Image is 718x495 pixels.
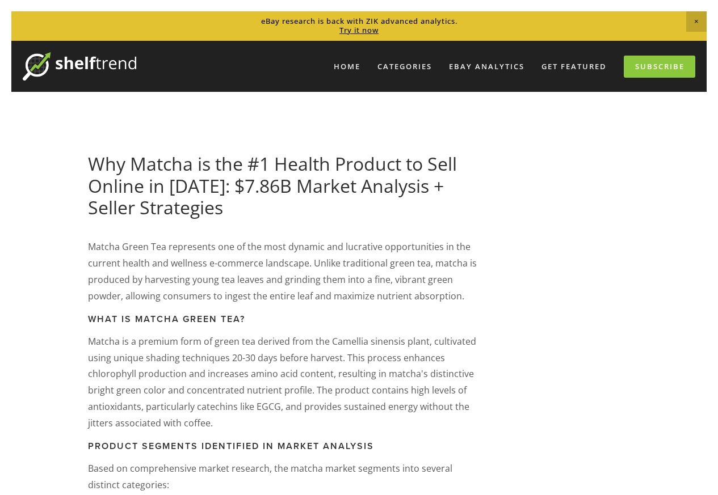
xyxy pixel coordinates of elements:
span: Close Announcement [686,11,707,32]
h3: Product Segments Identified in Market Analysis [88,441,486,451]
a: eBay Analytics [442,57,532,76]
p: Based on comprehensive market research, the matcha market segments into several distinct categories: [88,460,486,493]
p: Matcha Green Tea represents one of the most dynamic and lucrative opportunities in the current he... [88,239,486,304]
a: Try it now [339,25,379,35]
a: Get Featured [534,57,614,76]
h3: What is Matcha Green Tea? [88,314,486,324]
a: Home [326,57,368,76]
a: Why Matcha is the #1 Health Product to Sell Online in [DATE]: $7.86B Market Analysis + Seller Str... [88,151,457,219]
img: ShelfTrend [23,52,136,81]
p: Matcha is a premium form of green tea derived from the Camellia sinensis plant, cultivated using ... [88,333,486,431]
a: Subscribe [624,56,695,78]
div: Categories [370,57,439,76]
